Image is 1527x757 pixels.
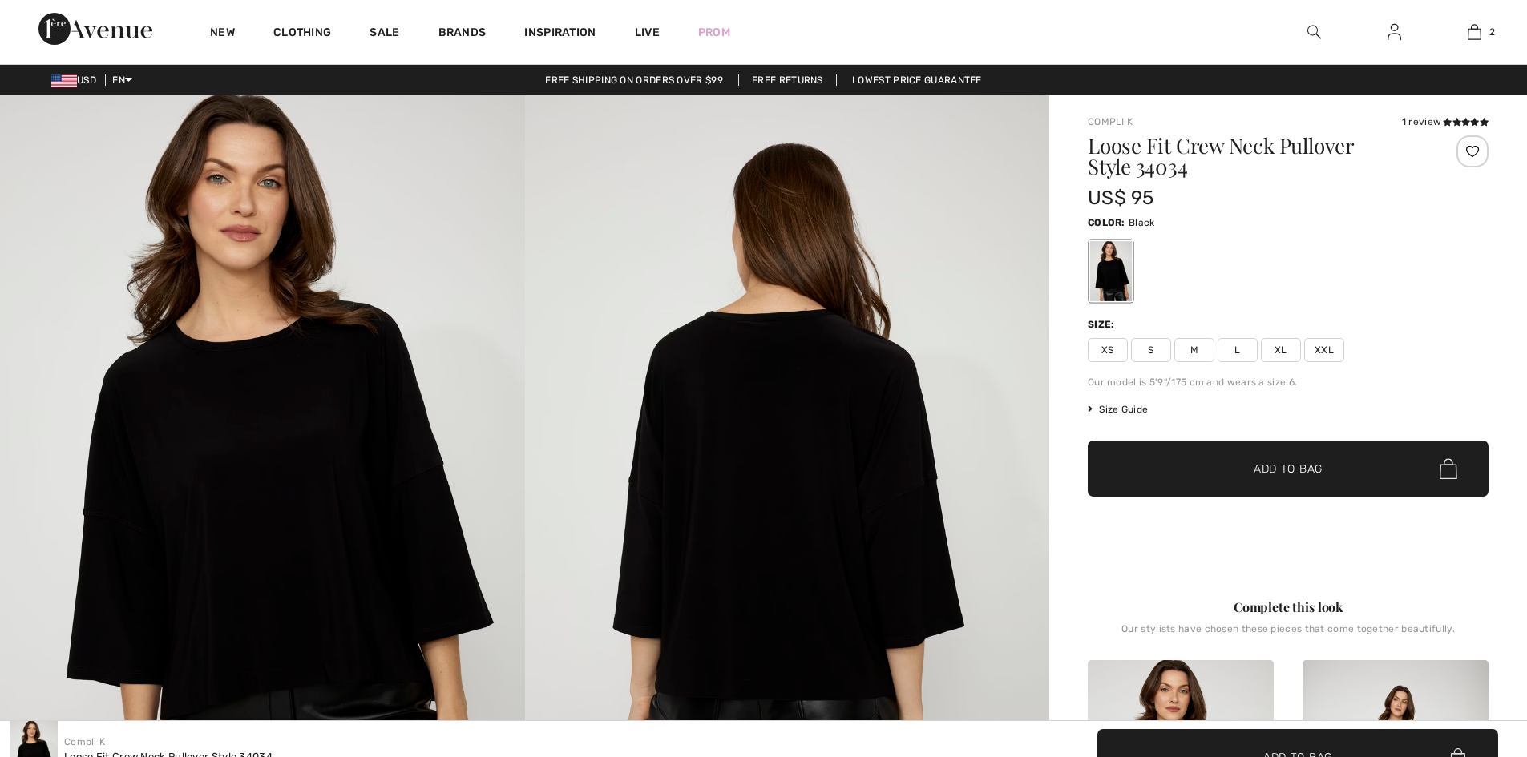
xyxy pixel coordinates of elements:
button: Add to Bag [1088,441,1489,497]
a: Brands [438,26,487,42]
a: New [210,26,235,42]
div: Complete this look [1088,598,1489,617]
img: 1ère Avenue [38,13,152,45]
img: search the website [1307,22,1321,42]
a: Compli K [1088,116,1133,127]
span: XXL [1304,338,1344,362]
div: 1 review [1402,115,1489,129]
span: XS [1088,338,1128,362]
span: L [1218,338,1258,362]
img: Bag.svg [1440,458,1457,479]
a: Sale [370,26,399,42]
a: Sign In [1375,22,1414,42]
span: US$ 95 [1088,187,1154,209]
span: USD [51,74,103,86]
a: Free shipping on orders over $99 [532,74,736,86]
a: Lowest Price Guarantee [839,74,995,86]
a: Free Returns [738,74,837,86]
span: Black [1129,217,1155,228]
a: Live [635,24,660,41]
span: Color: [1088,217,1125,228]
img: US Dollar [51,74,77,87]
img: My Bag [1468,22,1481,42]
img: My Info [1388,22,1401,42]
span: Size Guide [1088,402,1148,417]
div: Our stylists have chosen these pieces that come together beautifully. [1088,623,1489,647]
span: M [1174,338,1214,362]
span: EN [112,74,132,86]
div: Size: [1088,317,1118,332]
a: Prom [698,24,730,41]
h1: Loose Fit Crew Neck Pullover Style 34034 [1088,135,1422,177]
a: 2 [1435,22,1513,42]
span: S [1131,338,1171,362]
a: Compli K [64,736,105,747]
span: Inspiration [524,26,596,42]
span: 2 [1489,25,1495,39]
div: Black [1090,241,1132,301]
span: Add to Bag [1254,461,1323,477]
span: XL [1261,338,1301,362]
a: Clothing [273,26,331,42]
div: Our model is 5'9"/175 cm and wears a size 6. [1088,375,1489,389]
